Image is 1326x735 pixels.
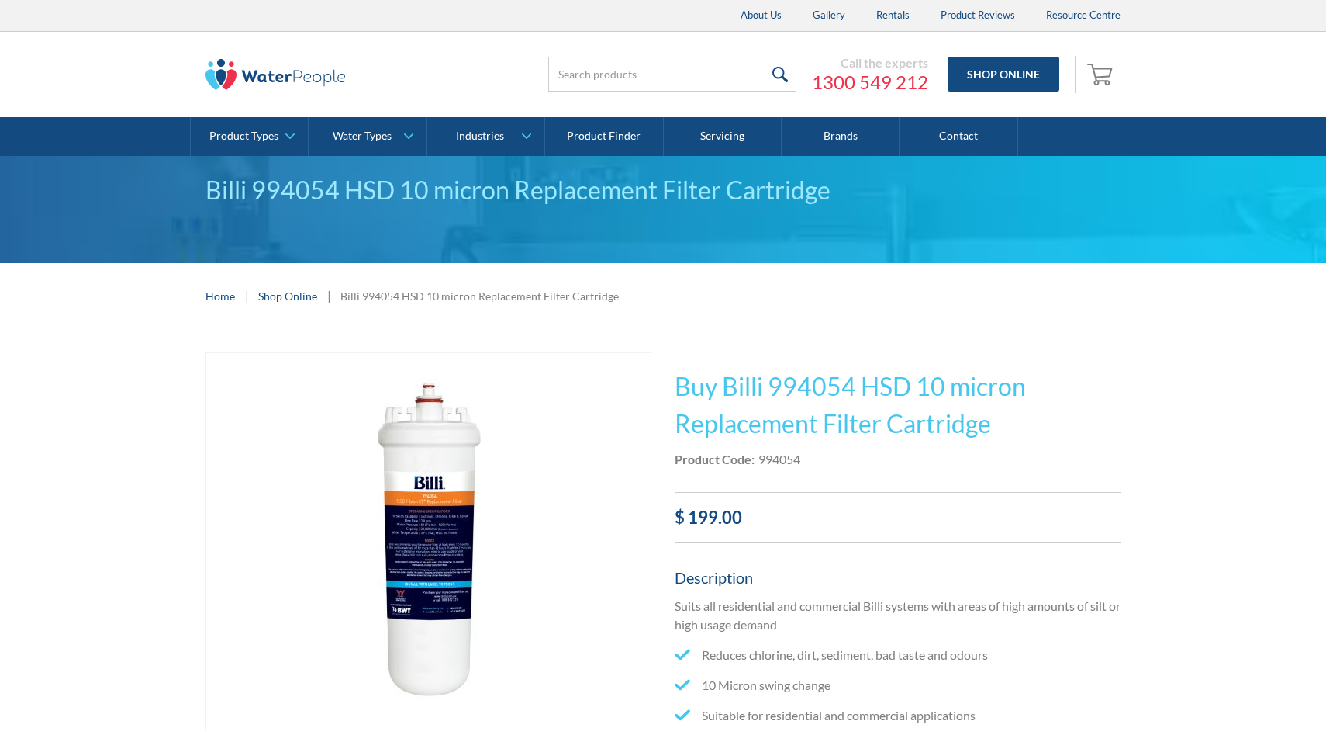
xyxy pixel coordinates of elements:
div: Billi 994054 HSD 10 micron Replacement Filter Cartridge [340,288,619,304]
strong: Product Code: [675,452,755,466]
li: Suitable for residential and commercial applications [675,706,1121,725]
a: Servicing [664,117,782,156]
div: $ 199.00 [675,504,1121,530]
li: Reduces chlorine, dirt, sediment, bad taste and odours [675,646,1121,664]
a: Open cart [1083,56,1121,93]
a: Water Types [309,117,426,156]
div: Product Types [209,130,278,143]
a: Shop Online [948,57,1059,92]
a: Industries [427,117,544,156]
li: 10 Micron swing change [675,676,1121,695]
input: Search products [548,57,796,92]
h5: Description [675,566,1121,589]
div: 994054 [758,450,800,469]
img: shopping cart [1087,61,1117,86]
div: | [325,286,333,305]
a: Product Finder [545,117,663,156]
img: The Water People [205,59,345,90]
div: Water Types [333,130,392,143]
a: open lightbox [205,352,651,730]
div: Industries [456,130,504,143]
h1: Buy Billi 994054 HSD 10 micron Replacement Filter Cartridge [675,368,1121,442]
img: Billi 994054 HSD 10 micron Replacement Filter Cartridge [240,353,616,730]
a: Brands [782,117,900,156]
div: Call the experts [812,55,928,71]
a: Shop Online [258,288,317,304]
p: Suits all residential and commercial Billi systems with areas of high amounts of silt or high usa... [675,597,1121,634]
a: Contact [900,117,1017,156]
a: Product Types [191,117,308,156]
div: | [243,286,250,305]
a: Home [205,288,235,304]
div: Billi 994054 HSD 10 micron Replacement Filter Cartridge [205,172,1121,209]
a: 1300 549 212 [812,71,928,94]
